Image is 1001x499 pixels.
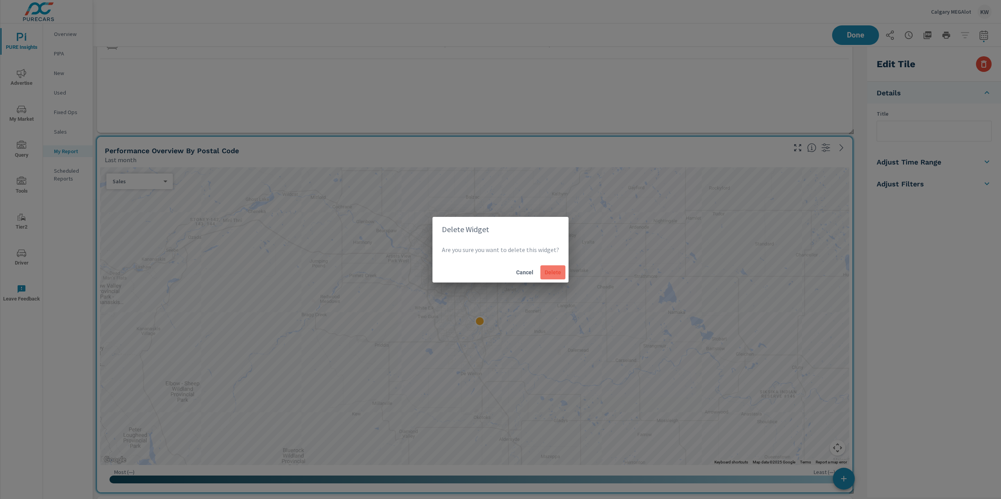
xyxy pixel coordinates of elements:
span: Cancel [515,269,534,276]
h2: Delete Widget [442,223,559,236]
button: Delete [540,265,565,279]
button: Cancel [512,265,537,279]
span: Delete [544,269,562,276]
p: Are you sure you want to delete this widget? [442,245,559,254]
